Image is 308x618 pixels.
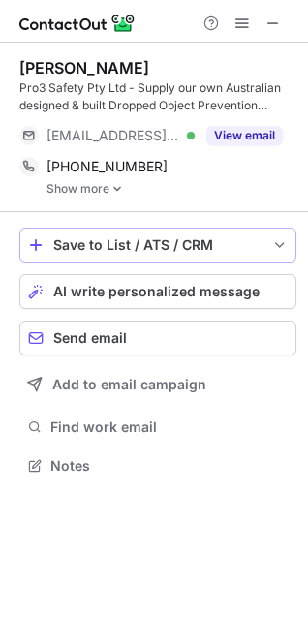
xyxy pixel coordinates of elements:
button: AI write personalized message [19,274,296,309]
img: - [111,182,123,196]
span: Notes [50,457,289,475]
span: [PHONE_NUMBER] [46,158,168,175]
span: [EMAIL_ADDRESS][DOMAIN_NAME] [46,127,180,144]
div: [PERSON_NAME] [19,58,149,77]
span: Add to email campaign [52,377,206,392]
img: ContactOut v5.3.10 [19,12,136,35]
button: Find work email [19,414,296,441]
div: Save to List / ATS / CRM [53,237,262,253]
button: save-profile-one-click [19,228,296,263]
button: Add to email campaign [19,367,296,402]
button: Reveal Button [206,126,283,145]
a: Show more [46,182,296,196]
button: Send email [19,321,296,355]
div: Pro3 Safety Pty Ltd - Supply our own Australian designed & built Dropped Object Prevention System... [19,79,296,114]
button: Notes [19,452,296,479]
span: Find work email [50,418,289,436]
span: AI write personalized message [53,284,260,299]
span: Send email [53,330,127,346]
